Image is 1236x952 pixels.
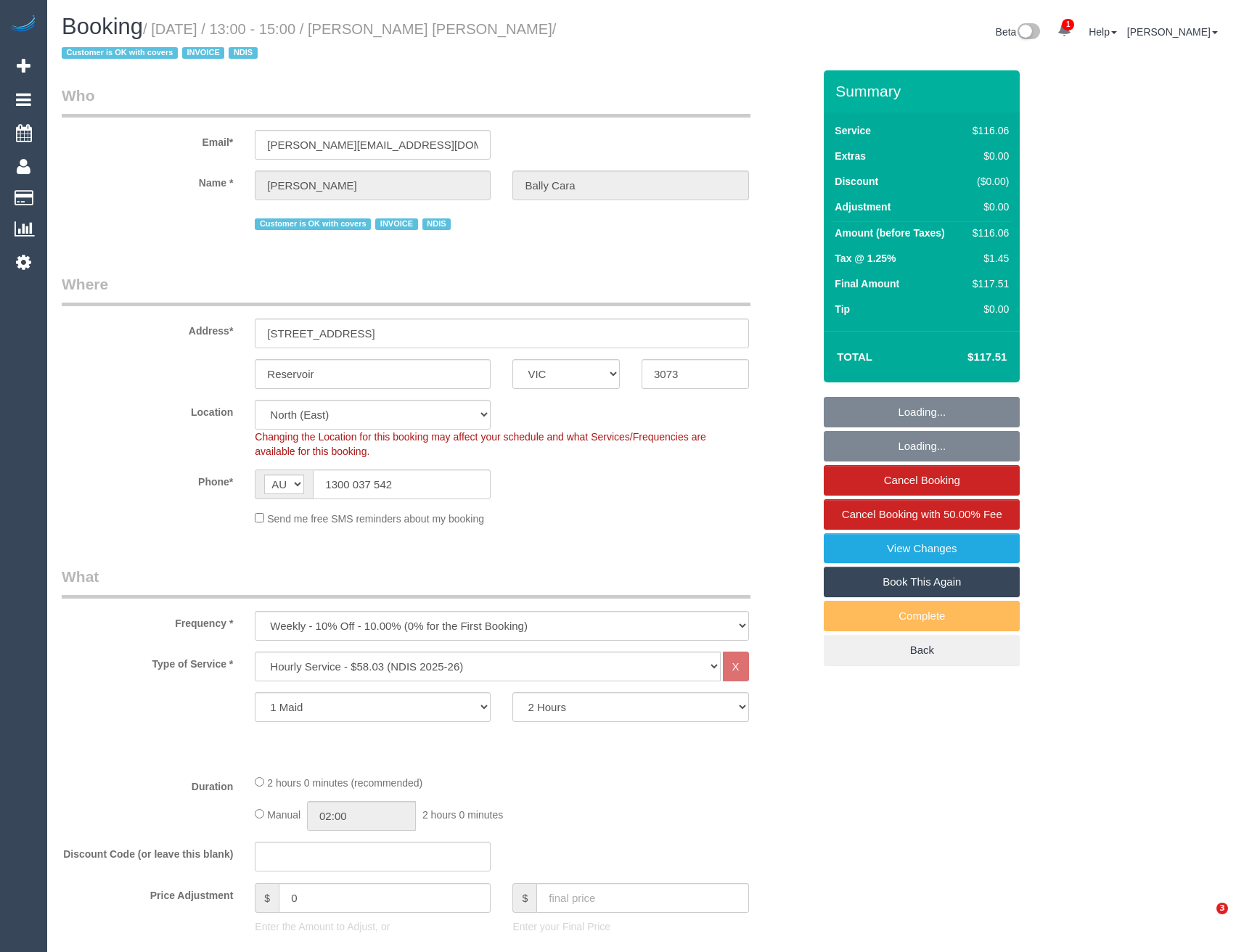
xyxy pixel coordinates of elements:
[182,47,224,59] span: INVOICE
[9,15,38,35] img: Automaid Logo
[313,469,491,499] input: Phone*
[62,47,178,59] span: Customer is OK with covers
[835,149,866,163] label: Extras
[267,513,484,525] span: Send me free SMS reminders about my booking
[62,566,750,599] legend: What
[824,465,1020,496] a: Cancel Booking
[1062,19,1074,30] span: 1
[255,359,491,389] input: Suburb*
[1016,23,1040,42] img: New interface
[967,276,1009,291] div: $117.51
[51,130,244,149] label: Email*
[824,499,1020,530] a: Cancel Booking with 50.00% Fee
[835,302,850,316] label: Tip
[255,431,706,457] span: Changing the Location for this booking may affect your schedule and what Services/Frequencies are...
[835,174,878,189] label: Discount
[835,83,1012,99] h3: Summary
[267,809,300,821] span: Manual
[51,774,244,794] label: Duration
[642,359,749,389] input: Post Code*
[512,883,536,913] span: $
[51,611,244,631] label: Frequency *
[51,842,244,861] label: Discount Code (or leave this blank)
[1050,15,1079,46] a: 1
[375,218,417,230] span: INVOICE
[996,26,1041,38] a: Beta
[62,14,143,39] span: Booking
[967,149,1009,163] div: $0.00
[835,123,871,138] label: Service
[967,123,1009,138] div: $116.06
[536,883,748,913] input: final price
[51,400,244,419] label: Location
[967,200,1009,214] div: $0.00
[967,302,1009,316] div: $0.00
[1187,903,1221,937] iframe: Intercom live chat
[255,883,279,913] span: $
[62,21,556,62] small: / [DATE] / 13:00 - 15:00 / [PERSON_NAME] [PERSON_NAME]
[842,508,1002,520] span: Cancel Booking with 50.00% Fee
[51,652,244,671] label: Type of Service *
[255,171,491,200] input: First Name*
[835,276,899,291] label: Final Amount
[512,171,748,200] input: Last Name*
[51,469,244,489] label: Phone*
[824,567,1020,597] a: Book This Again
[51,319,244,338] label: Address*
[837,350,872,363] strong: Total
[967,174,1009,189] div: ($0.00)
[835,200,891,214] label: Adjustment
[835,226,944,240] label: Amount (before Taxes)
[62,85,750,118] legend: Who
[267,777,422,789] span: 2 hours 0 minutes (recommended)
[51,883,244,903] label: Price Adjustment
[824,635,1020,665] a: Back
[255,130,491,160] input: Email*
[255,218,371,230] span: Customer is OK with covers
[824,533,1020,564] a: View Changes
[1127,26,1218,38] a: [PERSON_NAME]
[62,274,750,306] legend: Where
[255,919,491,934] p: Enter the Amount to Adjust, or
[835,251,896,266] label: Tax @ 1.25%
[967,226,1009,240] div: $116.06
[512,919,748,934] p: Enter your Final Price
[924,351,1007,364] h4: $117.51
[1089,26,1117,38] a: Help
[51,171,244,190] label: Name *
[967,251,1009,266] div: $1.45
[229,47,257,59] span: NDIS
[422,218,451,230] span: NDIS
[1216,903,1228,914] span: 3
[422,809,503,821] span: 2 hours 0 minutes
